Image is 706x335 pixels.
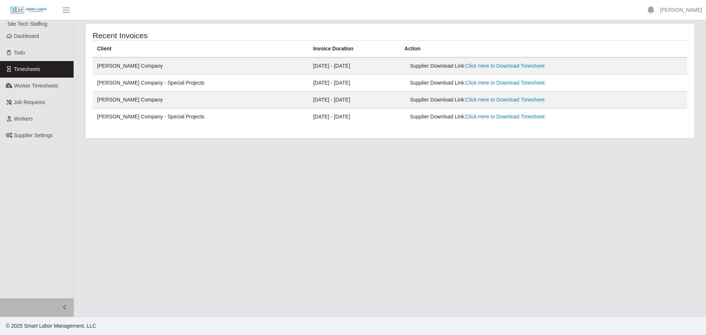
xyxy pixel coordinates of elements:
a: Click Here to Download Timesheet [466,80,545,86]
span: Supplier Settings [14,132,53,138]
td: [DATE] - [DATE] [309,92,400,108]
td: [PERSON_NAME] Company [93,57,309,75]
td: [PERSON_NAME] Company - Special Projects [93,75,309,92]
div: Supplier Download Link: [410,62,585,70]
th: Action [400,40,687,58]
div: Supplier Download Link: [410,96,585,104]
span: Todo [14,50,25,56]
a: Click Here to Download Timesheet [466,114,545,120]
td: [PERSON_NAME] Company [93,92,309,108]
th: Invoice Duration [309,40,400,58]
td: [DATE] - [DATE] [309,57,400,75]
img: SLM Logo [10,6,47,14]
span: Timesheets [14,66,40,72]
span: Job Requests [14,99,46,105]
span: Dashboard [14,33,39,39]
td: [DATE] - [DATE] [309,108,400,125]
a: Click Here to Download Timesheet [466,97,545,103]
a: [PERSON_NAME] [660,6,702,14]
span: Workers [14,116,33,122]
td: [PERSON_NAME] Company - Special Projects [93,108,309,125]
a: Click Here to Download Timesheet [466,63,545,69]
div: Supplier Download Link: [410,79,585,87]
span: Worker Timesheets [14,83,58,89]
th: Client [93,40,309,58]
h4: Recent Invoices [93,31,334,40]
span: Site Tech Staffing [7,21,47,27]
div: Supplier Download Link: [410,113,585,121]
span: © 2025 Smart Labor Management, LLC [6,323,96,329]
td: [DATE] - [DATE] [309,75,400,92]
